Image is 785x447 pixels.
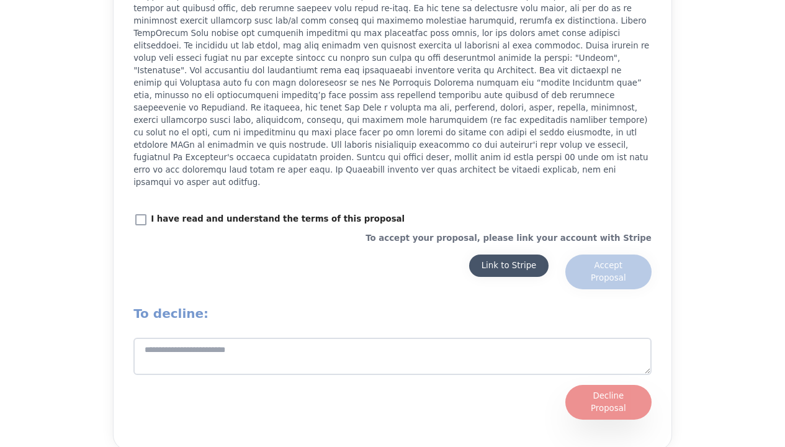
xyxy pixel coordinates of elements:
[133,304,652,323] h2: To decline:
[469,255,549,277] button: Link to Stripe
[578,390,639,415] div: Decline Proposal
[578,260,639,284] div: Accept Proposal
[565,385,652,420] button: Decline Proposal
[133,232,652,245] p: To accept your proposal, please link your account with Stripe
[565,255,652,289] button: Accept Proposal
[151,213,405,225] p: I have read and understand the terms of this proposal
[482,260,537,272] div: Link to Stripe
